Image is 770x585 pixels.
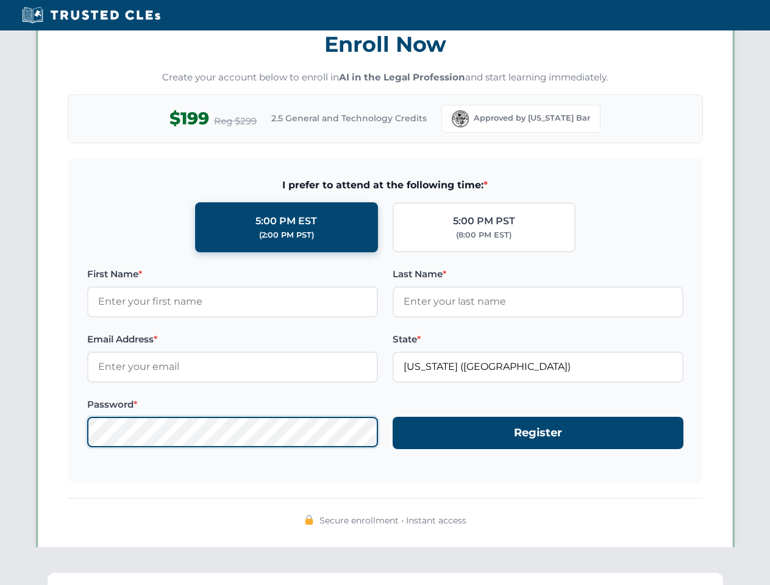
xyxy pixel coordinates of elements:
[474,112,590,124] span: Approved by [US_STATE] Bar
[169,105,209,132] span: $199
[87,177,683,193] span: I prefer to attend at the following time:
[452,110,469,127] img: Florida Bar
[68,25,703,63] h3: Enroll Now
[18,6,164,24] img: Trusted CLEs
[453,213,515,229] div: 5:00 PM PST
[271,112,427,125] span: 2.5 General and Technology Credits
[87,332,378,347] label: Email Address
[255,213,317,229] div: 5:00 PM EST
[87,397,378,412] label: Password
[304,515,314,525] img: 🔒
[393,352,683,382] input: Florida (FL)
[393,267,683,282] label: Last Name
[456,229,512,241] div: (8:00 PM EST)
[259,229,314,241] div: (2:00 PM PST)
[339,71,465,83] strong: AI in the Legal Profession
[87,286,378,317] input: Enter your first name
[68,71,703,85] p: Create your account below to enroll in and start learning immediately.
[393,417,683,449] button: Register
[319,514,466,527] span: Secure enrollment • Instant access
[87,352,378,382] input: Enter your email
[214,114,257,129] span: Reg $299
[87,267,378,282] label: First Name
[393,332,683,347] label: State
[393,286,683,317] input: Enter your last name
